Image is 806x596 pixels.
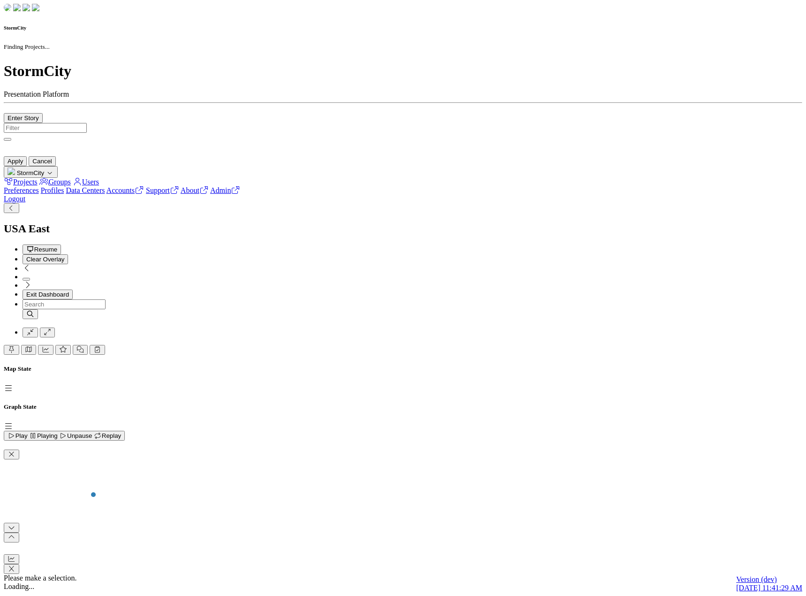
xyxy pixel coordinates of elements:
a: About [181,186,209,194]
a: Admin [210,186,240,194]
span: StormCity [17,169,45,176]
span: [DATE] 11:41:29 AM [736,584,802,592]
a: Preferences [4,186,39,194]
span: Play [8,432,28,439]
input: Filter [4,123,87,133]
button: StormCity [4,166,58,178]
span: Playing [29,432,57,439]
h5: Map State [4,365,802,373]
div: StormCity [4,178,802,203]
a: Data Centers [66,186,105,194]
span: Replay [94,432,121,439]
img: chi-fish-icon.svg [8,168,15,175]
button: Cancel [29,156,56,166]
button: Clear Overlay [23,254,68,264]
a: Groups [39,178,71,186]
img: chi-fish-up.png [23,4,30,11]
small: Finding Projects... [4,43,50,50]
span: Unpause [59,432,92,439]
a: Users [73,178,99,186]
button: Resume [23,245,61,254]
a: Version (dev) [DATE] 11:41:29 AM [736,575,802,592]
a: Projects [4,178,38,186]
img: chi-fish-blink.png [32,4,39,11]
a: Profiles [41,186,64,194]
button: Play Playing Unpause Replay [4,431,125,441]
img: chi-fish-down.png [4,4,11,11]
input: Search [23,299,106,309]
a: Logout [4,195,25,203]
h5: Graph State [4,403,802,411]
h6: StormCity [4,25,802,31]
button: Apply [4,156,27,166]
img: chi-fish-down.png [13,4,21,11]
span: Presentation Platform [4,90,69,98]
a: Support [146,186,179,194]
button: Enter Story [4,113,43,123]
a: Accounts [106,186,144,194]
div: Please make a selection. [4,574,802,582]
h1: USA East [4,222,802,235]
h1: StormCity [4,62,802,80]
div: Loading... [4,582,802,591]
button: Exit Dashboard [23,290,73,299]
